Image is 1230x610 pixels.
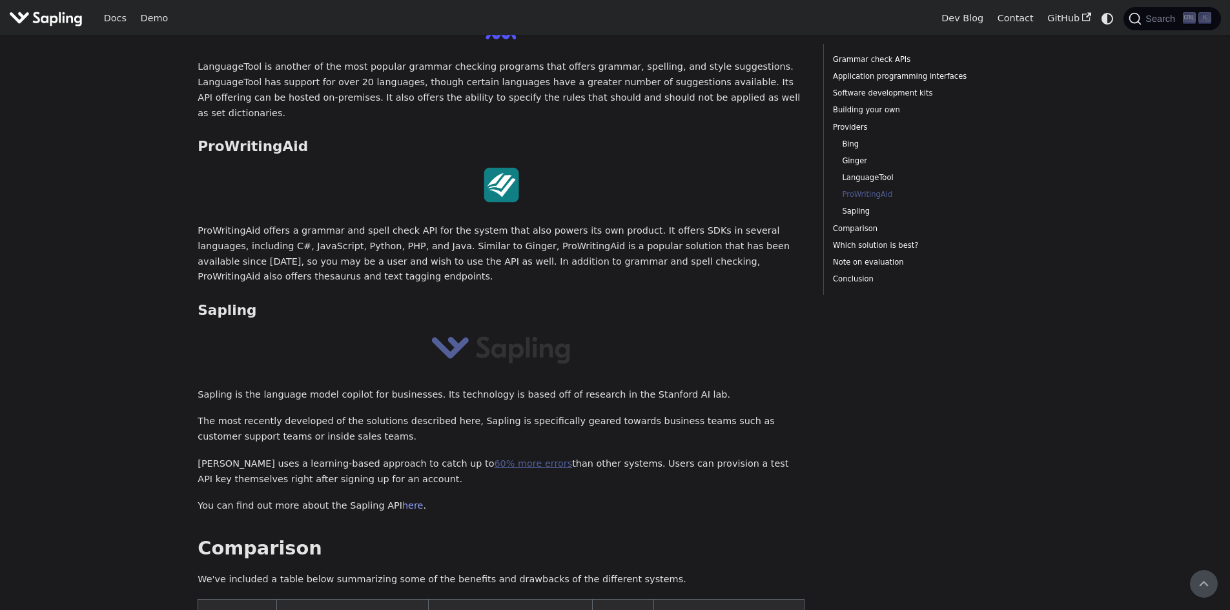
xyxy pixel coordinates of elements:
a: Grammar check APIs [833,54,1008,66]
p: LanguageTool is another of the most popular grammar checking programs that offers grammar, spelli... [198,59,805,121]
p: [PERSON_NAME] uses a learning-based approach to catch up to than other systems. Users can provisi... [198,456,805,487]
p: You can find out more about the Sapling API . [198,498,805,514]
button: Scroll back to top [1190,570,1218,598]
p: The most recently developed of the solutions described here, Sapling is specifically geared towar... [198,414,805,445]
a: Bing [842,138,1003,150]
a: Ginger [842,155,1003,167]
h2: Comparison [198,537,805,560]
a: Which solution is best? [833,239,1008,252]
a: Demo [134,8,175,28]
a: Note on evaluation [833,256,1008,269]
button: Switch between dark and light mode (currently system mode) [1098,9,1117,28]
a: Building your own [833,104,1008,116]
kbd: K [1198,12,1211,24]
a: LanguageTool [842,172,1003,184]
a: Dev Blog [934,8,990,28]
a: ProWritingAid [842,188,1003,201]
a: Sapling [842,205,1003,218]
img: Sapling [431,331,571,367]
a: Software development kits [833,87,1008,99]
button: Search (Ctrl+K) [1123,7,1220,30]
p: Sapling is the language model copilot for businesses. Its technology is based off of research in ... [198,387,805,403]
a: Comparison [833,223,1008,235]
img: ProWritingAid [484,167,519,203]
a: Providers [833,121,1008,134]
h3: Sapling [198,302,805,320]
img: Sapling.ai [9,9,83,28]
p: We've included a table below summarizing some of the benefits and drawbacks of the different syst... [198,572,805,587]
a: Sapling.ai [9,9,87,28]
a: here [402,500,423,511]
a: GitHub [1040,8,1098,28]
a: 60% more errors [494,458,572,469]
p: ProWritingAid offers a grammar and spell check API for the system that also powers its own produc... [198,223,805,285]
a: Conclusion [833,273,1008,285]
a: Docs [97,8,134,28]
a: Application programming interfaces [833,70,1008,83]
h3: ProWritingAid [198,138,805,156]
a: Contact [990,8,1041,28]
span: Search [1142,14,1183,24]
